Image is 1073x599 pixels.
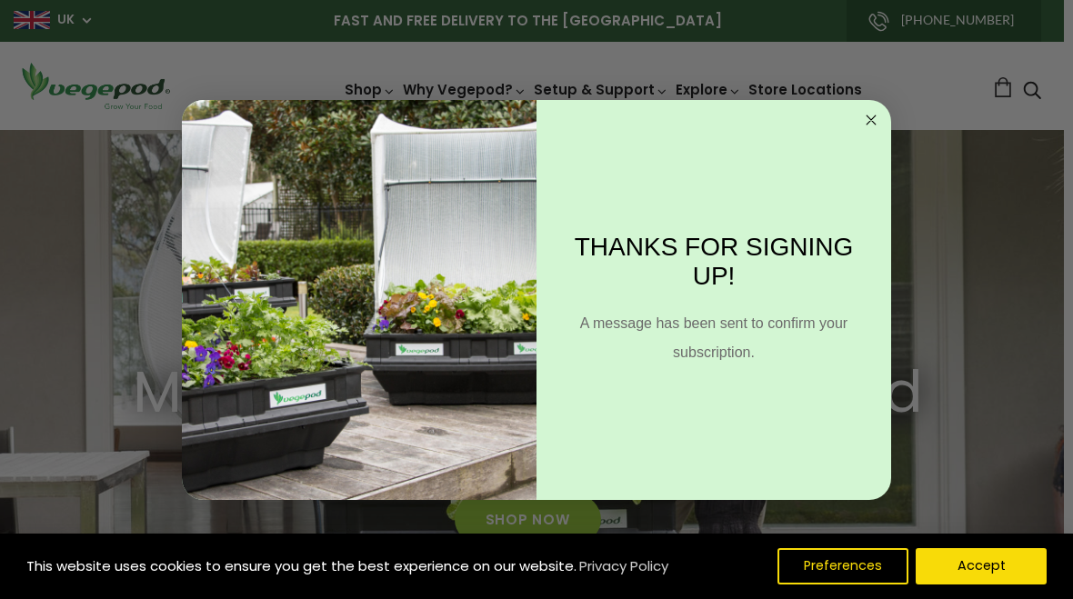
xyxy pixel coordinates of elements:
[26,556,577,575] span: This website uses cookies to ensure you get the best experience on our website.
[182,100,536,500] img: d2757983-e1a7-4cc7-a1bb-b99d7a4c3409.jpeg
[860,109,882,131] button: Close dialog
[580,315,847,360] span: A message has been sent to confirm your subscription.
[575,233,853,290] span: THANKS FOR SIGNING UP!
[916,548,1047,584] button: Accept
[577,550,671,583] a: Privacy Policy (opens in a new tab)
[777,548,908,584] button: Preferences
